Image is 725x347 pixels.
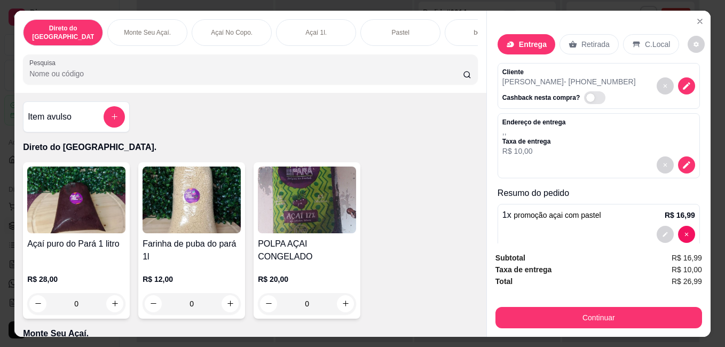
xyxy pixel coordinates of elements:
strong: Subtotal [495,254,525,262]
p: Endereço de entrega [502,118,566,127]
strong: Total [495,277,513,286]
p: , , [502,127,566,137]
h4: POLPA AÇAI CONGELADO [258,238,356,263]
h4: Farinha de puba do pará 1l [143,238,241,263]
p: C.Local [645,39,670,50]
p: 1 x [502,209,601,222]
button: decrease-product-quantity [657,226,674,243]
p: R$ 28,00 [27,274,125,285]
p: Resumo do pedido [498,187,700,200]
h4: Açaí puro do Pará 1 litro [27,238,125,250]
h4: Item avulso [28,111,72,123]
button: increase-product-quantity [106,295,123,312]
p: R$ 10,00 [502,146,566,156]
input: Pesquisa [29,68,463,79]
p: Taxa de entrega [502,137,566,146]
img: product-image [143,167,241,233]
button: Continuar [495,307,702,328]
img: product-image [27,167,125,233]
strong: Taxa de entrega [495,265,552,274]
p: Entrega [519,39,547,50]
p: Direto do [GEOGRAPHIC_DATA]. [32,24,94,41]
span: R$ 16,99 [672,252,702,264]
p: R$ 20,00 [258,274,356,285]
button: decrease-product-quantity [678,156,695,173]
p: Retirada [581,39,610,50]
button: increase-product-quantity [337,295,354,312]
label: Pesquisa [29,58,59,67]
p: Açaí 1l. [305,28,327,37]
p: R$ 16,99 [665,210,695,220]
p: Açaí No Copo. [211,28,253,37]
p: Monte Seu Açaí. [124,28,171,37]
p: Cliente [502,68,636,76]
button: decrease-product-quantity [678,226,695,243]
button: increase-product-quantity [222,295,239,312]
span: R$ 10,00 [672,264,702,275]
label: Automatic updates [584,91,610,104]
p: Monte Seu Açaí. [23,327,478,340]
p: bebidas [474,28,496,37]
button: decrease-product-quantity [678,77,695,94]
button: decrease-product-quantity [657,156,674,173]
p: [PERSON_NAME] - [PHONE_NUMBER] [502,76,636,87]
p: Pastel [391,28,409,37]
button: decrease-product-quantity [657,77,674,94]
p: R$ 12,00 [143,274,241,285]
button: decrease-product-quantity [29,295,46,312]
button: Close [691,13,708,30]
p: Direto do [GEOGRAPHIC_DATA]. [23,141,478,154]
button: decrease-product-quantity [145,295,162,312]
button: add-separate-item [104,106,125,128]
p: Cashback nesta compra? [502,93,580,102]
button: decrease-product-quantity [688,36,705,53]
button: decrease-product-quantity [260,295,277,312]
span: promoção açai com pastel [514,211,601,219]
img: product-image [258,167,356,233]
span: R$ 26,99 [672,275,702,287]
